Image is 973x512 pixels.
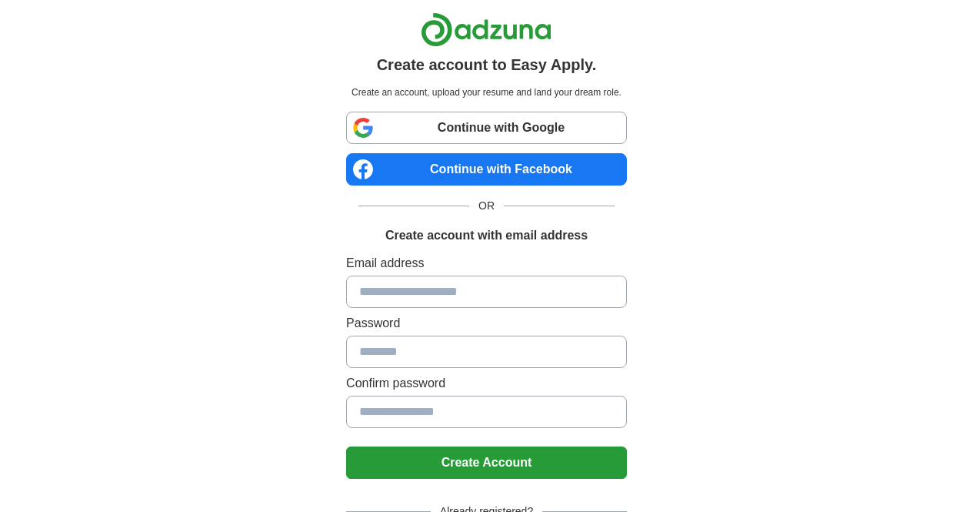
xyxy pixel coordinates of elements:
[421,12,551,47] img: Adzuna logo
[346,314,627,333] label: Password
[346,112,627,144] a: Continue with Google
[349,85,624,99] p: Create an account, upload your resume and land your dream role.
[346,374,627,393] label: Confirm password
[469,198,504,214] span: OR
[346,153,627,186] a: Continue with Facebook
[377,53,597,76] h1: Create account to Easy Apply.
[346,447,627,479] button: Create Account
[346,254,627,273] label: Email address
[385,226,588,245] h1: Create account with email address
